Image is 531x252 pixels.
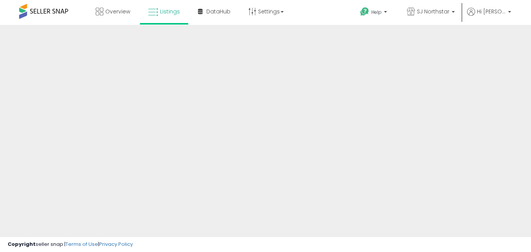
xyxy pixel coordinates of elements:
[467,8,511,25] a: Hi [PERSON_NAME]
[206,8,230,15] span: DataHub
[8,241,133,248] div: seller snap | |
[354,1,395,25] a: Help
[99,240,133,248] a: Privacy Policy
[105,8,130,15] span: Overview
[371,9,382,15] span: Help
[8,240,36,248] strong: Copyright
[65,240,98,248] a: Terms of Use
[477,8,506,15] span: Hi [PERSON_NAME]
[360,7,369,16] i: Get Help
[417,8,449,15] span: SJ Northstar
[160,8,180,15] span: Listings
